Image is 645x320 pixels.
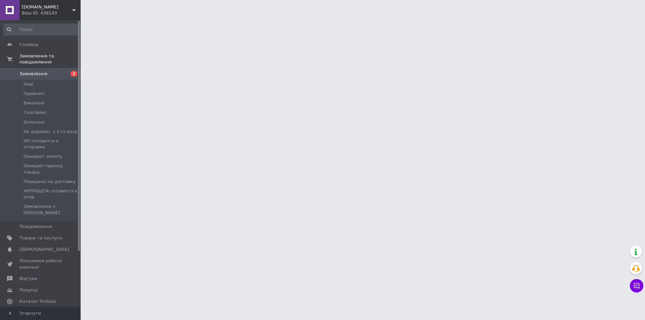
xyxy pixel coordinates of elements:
span: Не додзвон. з 1-го разу [24,129,78,135]
span: Замовлення [19,71,47,77]
span: Виконані [24,100,44,106]
span: Замовлення та повідомлення [19,53,81,65]
span: Показники роботи компанії [19,258,62,270]
span: Скасовані [24,109,46,116]
span: Передано на доставку [24,179,76,185]
span: Товари та послуги [19,235,62,241]
span: Оплачені [24,119,45,125]
span: Ожидает приход товара [24,163,79,175]
span: Покупці [19,287,38,293]
span: Відгуки [19,276,37,282]
span: НП готовится к отправке [24,138,79,150]
button: Чат з покупцем [630,279,643,292]
span: Прийняті [24,91,44,97]
span: Нові [24,81,33,87]
span: Замовлення з [PERSON_NAME] [24,203,79,216]
span: УКРПОШТА готовится к отпр [24,188,79,200]
input: Пошук [3,24,79,36]
span: [DEMOGRAPHIC_DATA] [19,246,69,253]
span: Головна [19,42,38,48]
span: 2 [71,71,77,77]
span: Каталог ProSale [19,299,56,305]
span: Ожидает оплату [24,153,62,159]
span: Повідомлення [19,224,52,230]
span: Bat-opt.com.ua [22,4,72,10]
div: Ваш ID: 438143 [22,10,81,16]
